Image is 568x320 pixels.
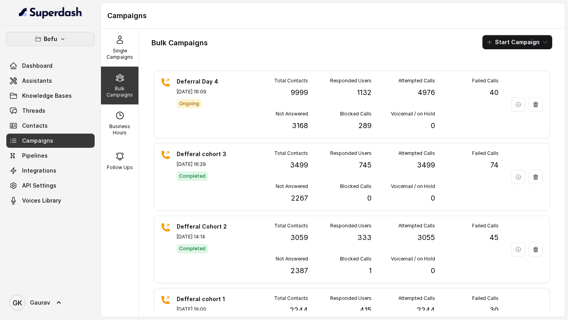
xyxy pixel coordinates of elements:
p: 40 [490,87,499,98]
span: Pipelines [22,152,48,160]
p: 2244 [290,305,308,316]
p: 3499 [417,160,435,171]
p: Failed Calls [472,78,499,84]
p: 0 [367,193,372,204]
p: Voicemail / on Hold [391,256,435,262]
p: 415 [360,305,372,316]
p: Bulk Campaigns [104,86,135,98]
span: Dashboard [22,62,52,70]
p: [DATE] 19:00 [177,306,232,313]
a: Pipelines [6,149,95,163]
span: Campaigns [22,137,53,145]
p: Total Contacts [274,223,308,229]
h1: Bulk Campaigns [151,37,208,49]
p: 74 [490,160,499,171]
span: Ongoing [177,99,202,108]
p: Total Contacts [274,295,308,301]
p: Defferal cohort 3 [177,150,232,158]
p: 4976 [418,87,435,98]
p: 3168 [292,120,308,131]
p: Failed Calls [472,150,499,156]
p: Not Answered [276,256,308,262]
p: 30 [490,305,499,316]
img: light.svg [19,6,82,19]
p: [DATE] 14:14 [177,234,232,240]
p: 745 [359,160,372,171]
p: Responded Users [330,150,372,156]
a: Threads [6,104,95,118]
p: 9999 [291,87,308,98]
p: Voicemail / on Hold [391,183,435,190]
p: 3059 [290,232,308,243]
p: 0 [431,265,435,276]
p: Failed Calls [472,223,499,229]
a: Knowledge Bases [6,89,95,103]
p: Voicemail / on Hold [391,111,435,117]
p: 3055 [417,232,435,243]
span: Knowledge Bases [22,92,72,100]
a: Integrations [6,164,95,178]
p: 0 [431,193,435,204]
p: Defferal cohort 1 [177,295,232,303]
p: 289 [359,120,372,131]
span: Completed [177,171,208,181]
a: Campaigns [6,134,95,148]
p: 1 [369,265,372,276]
a: Voices Library [6,193,95,208]
a: Dashboard [6,59,95,73]
p: Responded Users [330,295,372,301]
span: Gaurav [30,299,50,307]
p: Bofu [44,34,57,44]
a: API Settings [6,179,95,193]
p: Attempted Calls [398,150,435,156]
span: Assistants [22,77,52,85]
p: Failed Calls [472,295,499,301]
p: Single Campaigns [104,48,135,60]
p: Attempted Calls [398,223,435,229]
span: Threads [22,107,45,115]
button: Start Campaign [482,35,552,49]
p: Defferal Cohort 2 [177,223,232,231]
p: Business Hours [104,123,135,136]
h1: Campaigns [107,9,559,22]
p: Not Answered [276,183,308,190]
p: 2387 [291,265,308,276]
p: 45 [490,232,499,243]
span: Integrations [22,167,56,175]
span: Voices Library [22,197,61,205]
p: 3499 [290,160,308,171]
p: 2244 [417,305,435,316]
span: API Settings [22,182,56,190]
p: Blocked Calls [340,183,372,190]
p: 2267 [291,193,308,204]
a: Assistants [6,74,95,88]
span: Completed [177,244,208,253]
span: Contacts [22,122,48,130]
p: Blocked Calls [340,111,372,117]
p: Total Contacts [274,150,308,156]
p: Responded Users [330,223,372,229]
p: Blocked Calls [340,256,372,262]
p: [DATE] 16:09 [177,89,232,95]
p: 333 [357,232,372,243]
p: Deferral Day 4 [177,78,232,86]
p: [DATE] 16:29 [177,161,232,167]
p: Follow Ups [107,164,133,171]
p: Not Answered [276,111,308,117]
p: Attempted Calls [398,295,435,301]
a: Contacts [6,119,95,133]
a: Gaurav [6,292,95,314]
p: Total Contacts [274,78,308,84]
text: GK [13,299,22,307]
p: Responded Users [330,78,372,84]
p: 1132 [357,87,372,98]
p: Attempted Calls [398,78,435,84]
button: Bofu [6,32,95,46]
p: 0 [431,120,435,131]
